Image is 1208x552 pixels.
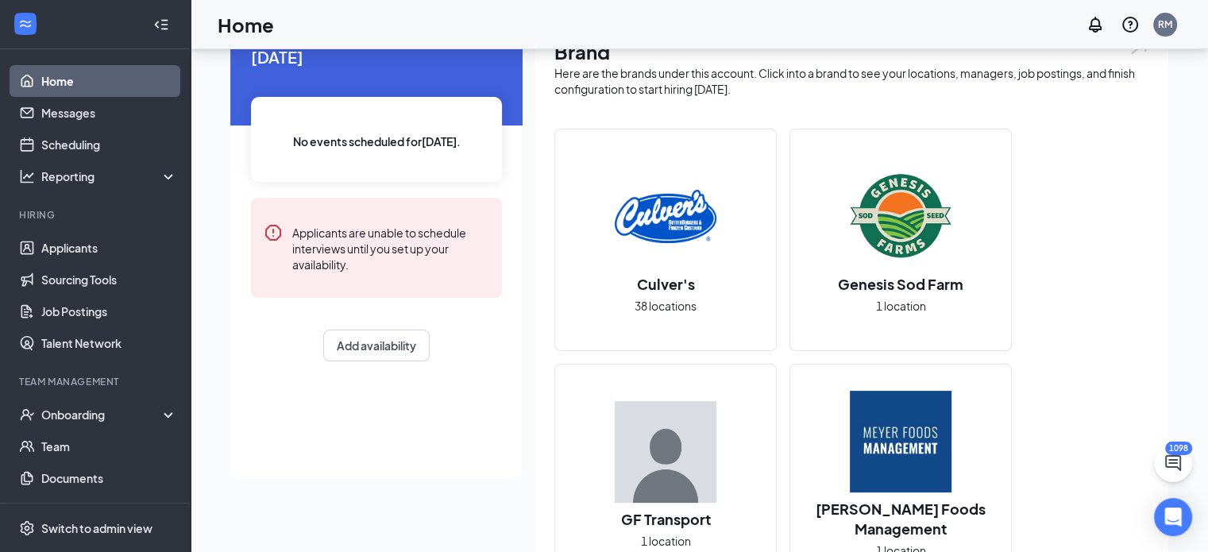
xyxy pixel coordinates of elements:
a: Scheduling [41,129,177,160]
div: Applicants are unable to schedule interviews until you set up your availability. [292,223,489,272]
button: ChatActive [1154,444,1192,482]
img: Genesis Sod Farm [850,166,951,268]
span: [DATE] [251,44,502,69]
a: Documents [41,462,177,494]
svg: Settings [19,520,35,536]
svg: QuestionInfo [1121,15,1140,34]
a: Talent Network [41,327,177,359]
div: Onboarding [41,407,164,423]
img: Meyer Foods Management [850,391,951,492]
h1: Brand [554,38,1149,65]
svg: Collapse [153,17,169,33]
div: Team Management [19,375,174,388]
span: 38 locations [635,297,697,315]
a: Home [41,65,177,97]
div: Open Intercom Messenger [1154,498,1192,536]
div: Here are the brands under this account. Click into a brand to see your locations, managers, job p... [554,65,1149,97]
svg: Error [264,223,283,242]
svg: ChatActive [1164,454,1183,473]
a: Messages [41,97,177,129]
h2: [PERSON_NAME] Foods Management [790,499,1011,538]
div: Switch to admin view [41,520,152,536]
div: 1098 [1165,442,1192,455]
div: Reporting [41,168,178,184]
img: Culver's [615,166,716,268]
svg: WorkstreamLogo [17,16,33,32]
a: Job Postings [41,295,177,327]
a: Team [41,430,177,462]
button: Add availability [323,330,430,361]
h2: Genesis Sod Farm [822,274,979,294]
span: No events scheduled for [DATE] . [293,133,461,150]
span: 1 location [876,297,926,315]
span: 1 location [641,532,691,550]
h2: GF Transport [605,509,727,529]
img: GF Transport [615,401,716,503]
a: Surveys [41,494,177,526]
a: Sourcing Tools [41,264,177,295]
div: RM [1158,17,1172,31]
h2: Culver's [621,274,711,294]
div: Hiring [19,208,174,222]
svg: Analysis [19,168,35,184]
a: Applicants [41,232,177,264]
svg: UserCheck [19,407,35,423]
h1: Home [218,11,274,38]
svg: Notifications [1086,15,1105,34]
